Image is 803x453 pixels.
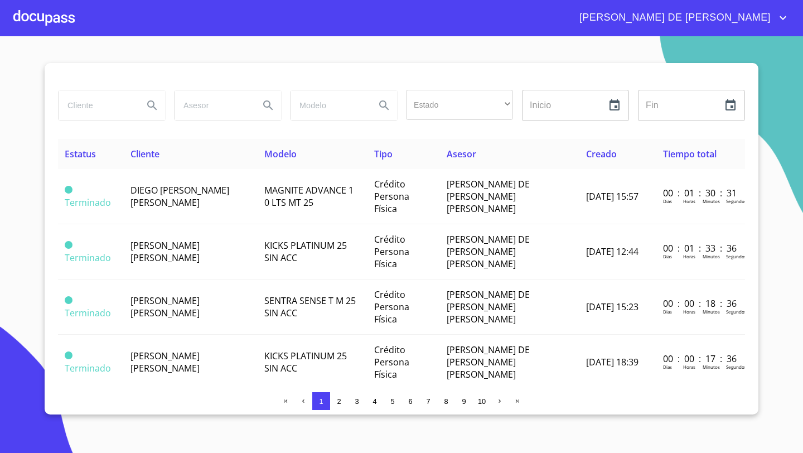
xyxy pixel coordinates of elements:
span: 1 [319,397,323,406]
p: Segundos [726,253,747,259]
span: Terminado [65,196,111,209]
span: Terminado [65,186,72,194]
span: 4 [373,397,376,406]
span: [DATE] 15:23 [586,301,638,313]
p: Dias [663,253,672,259]
span: MAGNITE ADVANCE 1 0 LTS MT 25 [264,184,354,209]
span: Tiempo total [663,148,717,160]
button: 3 [348,392,366,410]
span: SENTRA SENSE T M 25 SIN ACC [264,295,356,319]
span: Crédito Persona Física [374,233,409,270]
span: Terminado [65,296,72,304]
span: 9 [462,397,466,406]
button: 10 [473,392,491,410]
p: Segundos [726,309,747,315]
span: 6 [408,397,412,406]
button: 5 [384,392,401,410]
button: 8 [437,392,455,410]
span: [PERSON_NAME] DE [PERSON_NAME] [PERSON_NAME] [447,178,530,215]
p: Minutos [703,198,720,204]
span: Terminado [65,252,111,264]
span: [PERSON_NAME] [PERSON_NAME] [130,295,200,319]
button: Search [255,92,282,119]
p: 00 : 01 : 30 : 31 [663,187,738,199]
span: [DATE] 12:44 [586,245,638,258]
span: Asesor [447,148,476,160]
p: 00 : 00 : 18 : 36 [663,297,738,310]
span: Cliente [130,148,159,160]
span: [PERSON_NAME] DE [PERSON_NAME] [PERSON_NAME] [447,344,530,380]
p: Minutos [703,309,720,315]
span: Terminado [65,351,72,359]
input: search [291,90,366,121]
input: search [175,90,250,121]
span: [DATE] 18:39 [586,356,638,368]
div: ​ [406,90,513,120]
p: Dias [663,309,672,315]
span: Terminado [65,307,111,319]
span: 5 [390,397,394,406]
span: 3 [355,397,359,406]
p: Segundos [726,364,747,370]
span: 10 [478,397,486,406]
span: KICKS PLATINUM 25 SIN ACC [264,239,347,264]
span: [PERSON_NAME] DE [PERSON_NAME] [PERSON_NAME] [447,233,530,270]
span: [DATE] 15:57 [586,190,638,203]
button: 7 [419,392,437,410]
span: Estatus [65,148,96,160]
span: Crédito Persona Física [374,344,409,380]
span: [PERSON_NAME] [PERSON_NAME] [130,239,200,264]
span: Terminado [65,241,72,249]
p: Dias [663,364,672,370]
button: Search [139,92,166,119]
span: [PERSON_NAME] DE [PERSON_NAME] [PERSON_NAME] [447,288,530,325]
button: 9 [455,392,473,410]
span: Modelo [264,148,297,160]
p: Minutos [703,364,720,370]
span: Tipo [374,148,393,160]
span: 8 [444,397,448,406]
p: Horas [683,198,695,204]
span: Crédito Persona Física [374,178,409,215]
span: 2 [337,397,341,406]
p: Horas [683,253,695,259]
span: [PERSON_NAME] [PERSON_NAME] [130,350,200,374]
button: 4 [366,392,384,410]
p: 00 : 01 : 33 : 36 [663,242,738,254]
span: [PERSON_NAME] DE [PERSON_NAME] [571,9,776,27]
button: 6 [401,392,419,410]
p: Horas [683,364,695,370]
span: DIEGO [PERSON_NAME] [PERSON_NAME] [130,184,229,209]
p: Segundos [726,198,747,204]
span: Creado [586,148,617,160]
button: Search [371,92,398,119]
span: Terminado [65,362,111,374]
p: 00 : 00 : 17 : 36 [663,353,738,365]
p: Horas [683,309,695,315]
button: account of current user [571,9,790,27]
button: 1 [312,392,330,410]
p: Dias [663,198,672,204]
button: 2 [330,392,348,410]
p: Minutos [703,253,720,259]
span: KICKS PLATINUM 25 SIN ACC [264,350,347,374]
span: 7 [426,397,430,406]
input: search [59,90,134,121]
span: Crédito Persona Física [374,288,409,325]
